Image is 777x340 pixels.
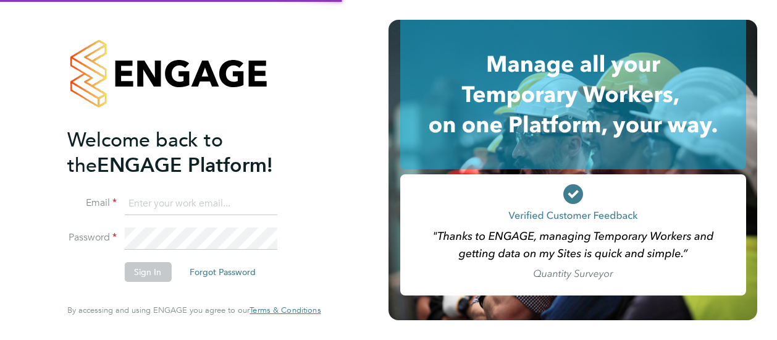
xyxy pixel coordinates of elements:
[67,231,117,244] label: Password
[67,305,321,315] span: By accessing and using ENGAGE you agree to our
[124,262,171,282] button: Sign In
[250,305,321,315] a: Terms & Conditions
[180,262,266,282] button: Forgot Password
[67,197,117,210] label: Email
[124,193,277,215] input: Enter your work email...
[67,128,223,177] span: Welcome back to the
[67,127,308,178] h2: ENGAGE Platform!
